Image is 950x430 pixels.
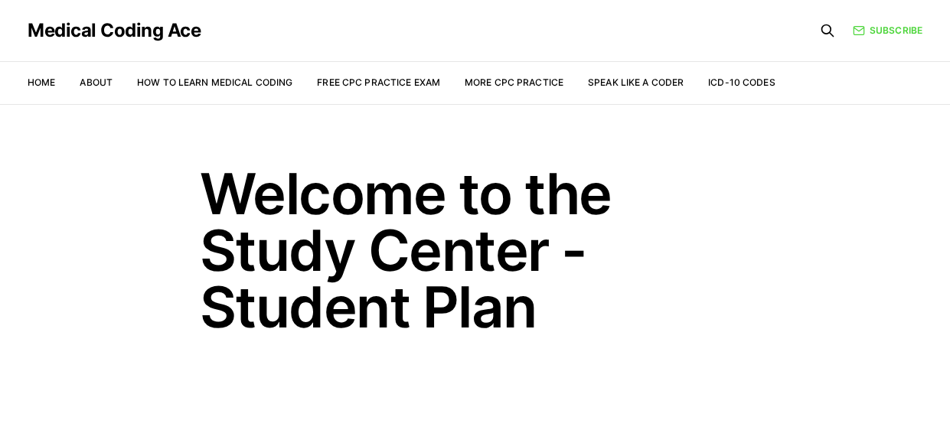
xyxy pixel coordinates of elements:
[853,24,922,37] a: Subscribe
[708,77,775,88] a: ICD-10 Codes
[317,77,440,88] a: Free CPC Practice Exam
[465,77,563,88] a: More CPC Practice
[137,77,292,88] a: How to Learn Medical Coding
[588,77,684,88] a: Speak Like a Coder
[80,77,113,88] a: About
[200,165,751,335] h1: Welcome to the Study Center - Student Plan
[28,77,55,88] a: Home
[28,21,201,40] a: Medical Coding Ace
